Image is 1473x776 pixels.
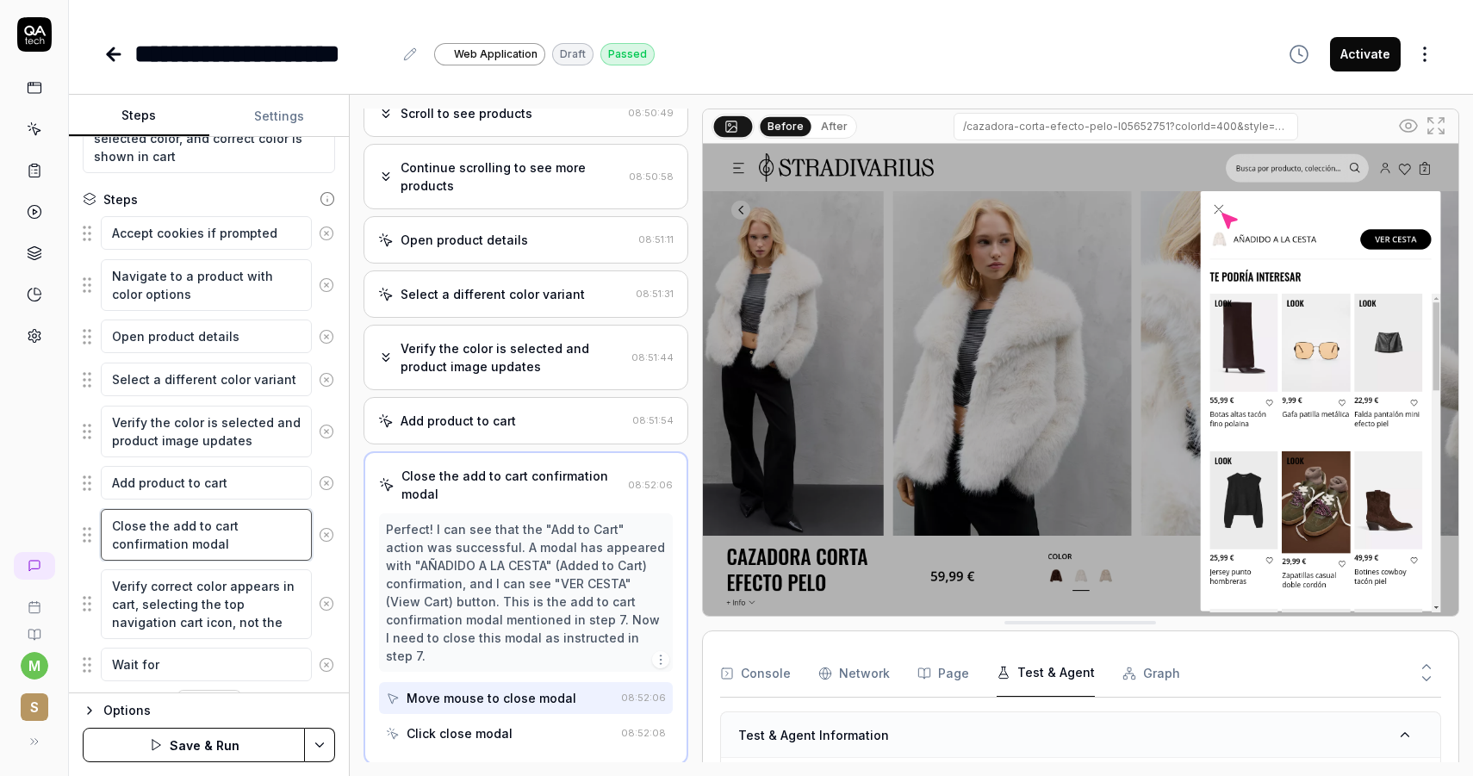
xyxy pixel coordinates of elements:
h3: Test & Agent Information [738,726,889,744]
button: Remove step [312,648,341,682]
button: Activate [1330,37,1401,71]
a: New conversation [14,552,55,580]
div: Suggestions [83,258,335,312]
button: Remove step [312,320,341,354]
div: Perfect! I can see that the "Add to Cart" action was successful. A modal has appeared with "AÑADI... [386,520,666,665]
button: Show all interative elements [1395,112,1422,140]
div: Verify the color is selected and product image updates [401,339,625,376]
time: 08:50:49 [628,107,674,119]
div: Close the add to cart confirmation modal [401,467,621,503]
div: Open product details [401,231,528,249]
time: 08:50:58 [629,171,674,183]
time: 08:51:44 [631,351,674,363]
time: 08:52:06 [621,692,666,704]
time: 08:52:08 [621,727,666,739]
div: Suggestions [83,215,335,251]
div: Suggestions [83,568,335,640]
a: Book a call with us [7,587,61,614]
div: Suggestions [83,465,335,501]
button: Before [760,116,811,135]
button: Test & Agent [997,649,1095,698]
div: Suggestions [83,647,335,683]
button: Click close modal08:52:08 [379,717,673,749]
div: Continue scrolling to see more products [401,158,622,195]
span: S [21,693,48,721]
div: Suggestions [83,405,335,458]
div: Click close modal [407,724,513,742]
div: Suggestions [83,362,335,398]
button: Console [720,649,791,698]
div: Suggestions [83,508,335,562]
button: Settings [209,96,350,137]
button: Remove step [312,216,341,251]
button: Options [83,700,335,721]
div: Move mouse to close modal [407,689,576,707]
time: 08:51:54 [632,414,674,426]
div: Draft [552,43,594,65]
button: m [21,652,48,680]
time: 08:52:06 [628,479,673,491]
button: Remove step [312,466,341,500]
button: Move mouse to close modal08:52:06 [379,682,673,714]
button: Page [917,649,969,698]
img: Screenshot [703,144,1458,616]
button: Remove step [312,414,341,449]
button: Open in full screen [1422,112,1450,140]
div: Options [103,700,335,721]
button: Remove step [312,587,341,621]
button: Remove step [312,363,341,397]
button: Save & Run [83,728,305,762]
button: View version history [1278,37,1320,71]
time: 08:51:31 [636,288,674,300]
time: 08:51:11 [638,233,674,245]
a: Web Application [434,42,545,65]
div: Passed [600,43,655,65]
div: Add product to cart [401,412,516,430]
a: Documentation [7,614,61,642]
button: Network [818,649,890,698]
div: Select a different color variant [401,285,585,303]
span: Web Application [454,47,538,62]
button: S [7,680,61,724]
button: Remove step [312,518,341,552]
div: Scroll to see products [401,104,532,122]
button: Steps [69,96,209,137]
div: Suggestions [83,319,335,355]
button: Remove step [312,268,341,302]
button: Graph [1122,649,1180,698]
div: Steps [103,190,138,208]
button: After [814,117,855,136]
